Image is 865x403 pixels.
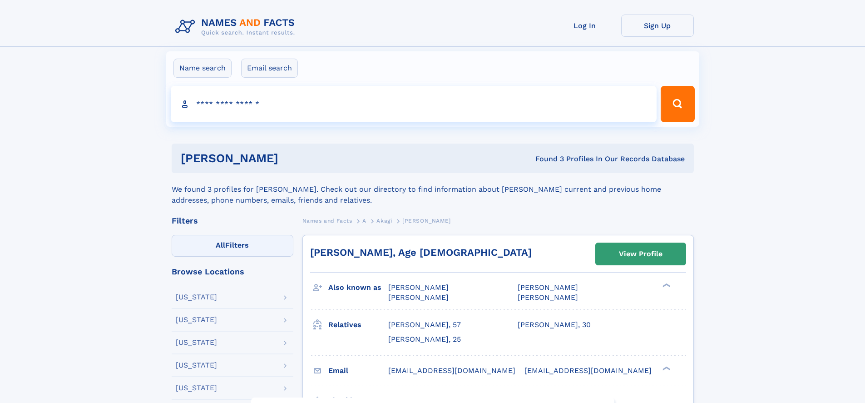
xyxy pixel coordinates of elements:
[328,317,388,333] h3: Relatives
[388,283,449,292] span: [PERSON_NAME]
[176,384,217,392] div: [US_STATE]
[524,366,652,375] span: [EMAIL_ADDRESS][DOMAIN_NAME]
[302,215,352,226] a: Names and Facts
[172,173,694,206] div: We found 3 profiles for [PERSON_NAME]. Check out our directory to find information about [PERSON_...
[388,293,449,302] span: [PERSON_NAME]
[176,339,217,346] div: [US_STATE]
[171,86,657,122] input: search input
[661,86,694,122] button: Search Button
[518,320,591,330] a: [PERSON_NAME], 30
[172,268,293,276] div: Browse Locations
[549,15,621,37] a: Log In
[362,218,366,224] span: A
[172,217,293,225] div: Filters
[660,283,671,289] div: ❯
[328,363,388,378] h3: Email
[176,294,217,301] div: [US_STATE]
[388,366,515,375] span: [EMAIL_ADDRESS][DOMAIN_NAME]
[216,241,225,249] span: All
[173,59,232,78] label: Name search
[310,247,532,258] a: [PERSON_NAME], Age [DEMOGRAPHIC_DATA]
[376,218,392,224] span: Akagi
[660,365,671,371] div: ❯
[407,154,685,164] div: Found 3 Profiles In Our Records Database
[172,15,302,39] img: Logo Names and Facts
[181,153,407,164] h1: [PERSON_NAME]
[328,280,388,295] h3: Also known as
[241,59,298,78] label: Email search
[619,244,662,264] div: View Profile
[176,316,217,323] div: [US_STATE]
[518,293,578,302] span: [PERSON_NAME]
[621,15,694,37] a: Sign Up
[388,334,461,344] a: [PERSON_NAME], 25
[362,215,366,226] a: A
[376,215,392,226] a: Akagi
[596,243,686,265] a: View Profile
[388,320,461,330] a: [PERSON_NAME], 57
[172,235,293,257] label: Filters
[402,218,451,224] span: [PERSON_NAME]
[176,362,217,369] div: [US_STATE]
[518,283,578,292] span: [PERSON_NAME]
